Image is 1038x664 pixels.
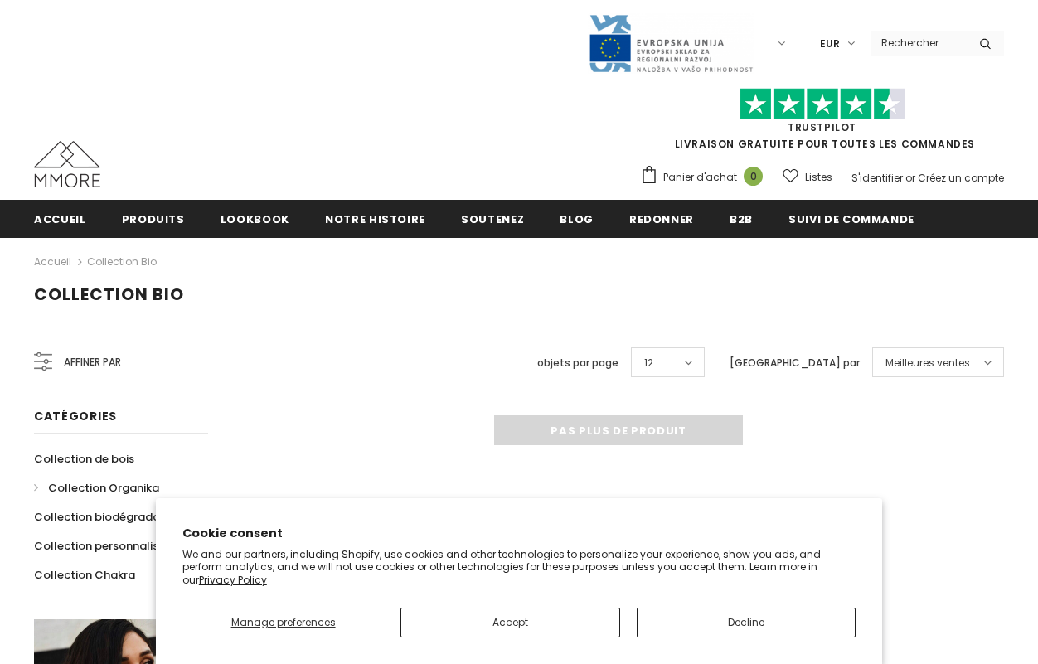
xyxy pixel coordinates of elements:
[805,169,832,186] span: Listes
[221,200,289,237] a: Lookbook
[34,509,177,525] span: Collection biodégradable
[34,408,117,424] span: Catégories
[34,444,134,473] a: Collection de bois
[182,525,856,542] h2: Cookie consent
[325,211,425,227] span: Notre histoire
[461,200,524,237] a: soutenez
[851,171,903,185] a: S'identifier
[740,88,905,120] img: Faites confiance aux étoiles pilotes
[905,171,915,185] span: or
[730,211,753,227] span: B2B
[461,211,524,227] span: soutenez
[640,165,771,190] a: Panier d'achat 0
[34,560,135,589] a: Collection Chakra
[34,283,184,306] span: Collection Bio
[87,254,157,269] a: Collection Bio
[34,141,100,187] img: Cas MMORE
[182,548,856,587] p: We and our partners, including Shopify, use cookies and other technologies to personalize your ex...
[637,608,856,637] button: Decline
[325,200,425,237] a: Notre histoire
[788,200,914,237] a: Suivi de commande
[122,200,185,237] a: Produits
[629,200,694,237] a: Redonner
[640,95,1004,151] span: LIVRAISON GRATUITE POUR TOUTES LES COMMANDES
[871,31,967,55] input: Search Site
[788,120,856,134] a: TrustPilot
[400,608,619,637] button: Accept
[221,211,289,227] span: Lookbook
[34,252,71,272] a: Accueil
[783,162,832,191] a: Listes
[588,36,754,50] a: Javni Razpis
[34,211,86,227] span: Accueil
[560,211,594,227] span: Blog
[644,355,653,371] span: 12
[199,573,267,587] a: Privacy Policy
[34,531,172,560] a: Collection personnalisée
[885,355,970,371] span: Meilleures ventes
[744,167,763,186] span: 0
[34,502,177,531] a: Collection biodégradable
[48,480,159,496] span: Collection Organika
[560,200,594,237] a: Blog
[820,36,840,52] span: EUR
[182,608,385,637] button: Manage preferences
[34,473,159,502] a: Collection Organika
[34,567,135,583] span: Collection Chakra
[231,615,336,629] span: Manage preferences
[122,211,185,227] span: Produits
[730,200,753,237] a: B2B
[588,13,754,74] img: Javni Razpis
[663,169,737,186] span: Panier d'achat
[730,355,860,371] label: [GEOGRAPHIC_DATA] par
[537,355,618,371] label: objets par page
[918,171,1004,185] a: Créez un compte
[788,211,914,227] span: Suivi de commande
[64,353,121,371] span: Affiner par
[34,451,134,467] span: Collection de bois
[34,538,172,554] span: Collection personnalisée
[629,211,694,227] span: Redonner
[34,200,86,237] a: Accueil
